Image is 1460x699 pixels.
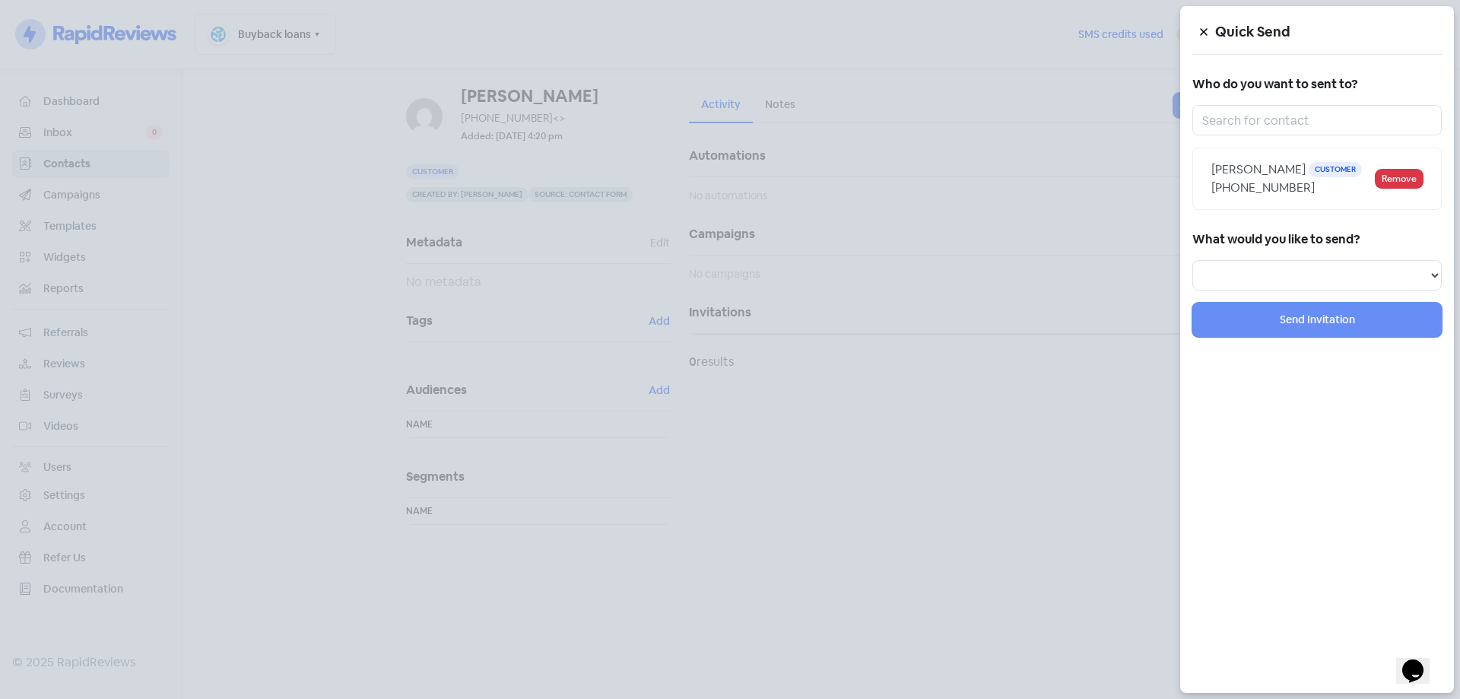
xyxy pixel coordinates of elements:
h5: Quick Send [1215,21,1442,43]
h5: What would you like to send? [1192,228,1442,251]
button: Send Invitation [1192,303,1442,337]
button: Remove [1376,170,1423,188]
input: Search for contact [1192,105,1442,135]
span: Customer [1309,162,1362,177]
div: [PHONE_NUMBER] [1211,179,1376,197]
span: [PERSON_NAME] [1211,161,1306,177]
iframe: chat widget [1396,638,1445,684]
h5: Who do you want to sent to? [1192,73,1442,96]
